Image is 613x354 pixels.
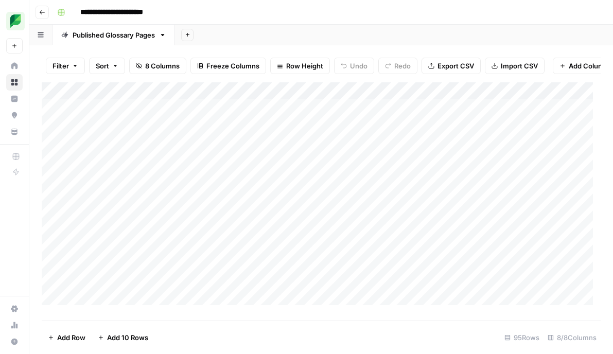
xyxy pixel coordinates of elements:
a: Opportunities [6,107,23,123]
span: Export CSV [437,61,474,71]
span: Sort [96,61,109,71]
a: Browse [6,74,23,91]
button: Undo [334,58,374,74]
span: Undo [350,61,367,71]
a: Usage [6,317,23,333]
span: 8 Columns [145,61,180,71]
a: Settings [6,300,23,317]
button: Add 10 Rows [92,329,154,346]
button: Import CSV [485,58,545,74]
button: Filter [46,58,85,74]
button: Export CSV [422,58,481,74]
button: Row Height [270,58,330,74]
img: SproutSocial Logo [6,12,25,30]
button: Freeze Columns [190,58,266,74]
button: Help + Support [6,333,23,350]
span: Add Column [569,61,608,71]
button: Add Row [42,329,92,346]
span: Redo [394,61,411,71]
span: Add Row [57,332,85,343]
button: Redo [378,58,417,74]
a: Published Glossary Pages [52,25,175,45]
span: Add 10 Rows [107,332,148,343]
span: Row Height [286,61,323,71]
span: Filter [52,61,69,71]
a: Insights [6,91,23,107]
span: Import CSV [501,61,538,71]
span: Freeze Columns [206,61,259,71]
button: 8 Columns [129,58,186,74]
button: Workspace: SproutSocial [6,8,23,34]
a: Home [6,58,23,74]
div: 95 Rows [500,329,544,346]
button: Sort [89,58,125,74]
div: Published Glossary Pages [73,30,155,40]
div: 8/8 Columns [544,329,601,346]
a: Your Data [6,123,23,140]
